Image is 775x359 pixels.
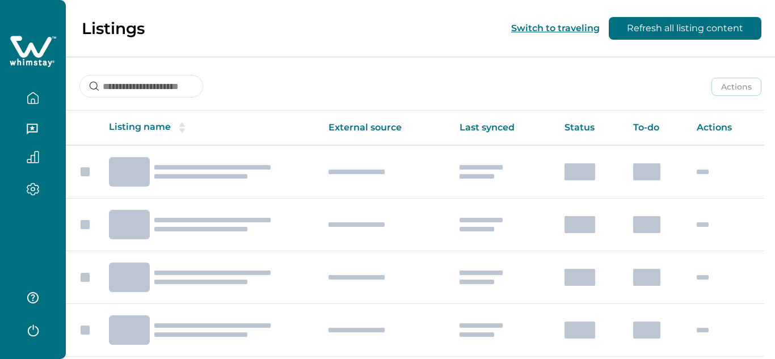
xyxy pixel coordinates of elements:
[624,111,688,145] th: To-do
[450,111,555,145] th: Last synced
[511,23,600,33] button: Switch to traveling
[319,111,450,145] th: External source
[609,17,761,40] button: Refresh all listing content
[100,111,319,145] th: Listing name
[171,122,193,133] button: sorting
[688,111,764,145] th: Actions
[82,19,145,38] p: Listings
[555,111,625,145] th: Status
[711,78,761,96] button: Actions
